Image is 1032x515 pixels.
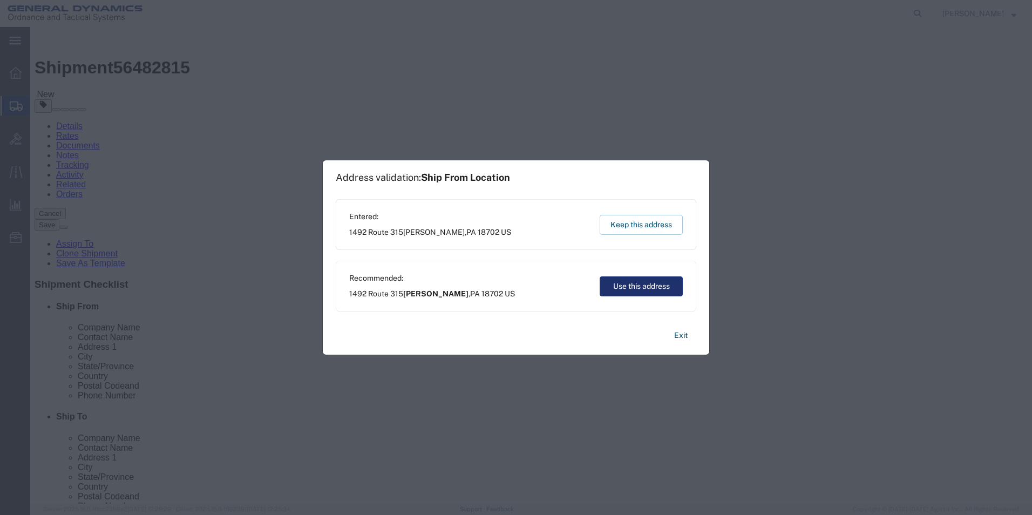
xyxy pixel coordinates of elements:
[501,228,511,236] span: US
[666,326,696,345] button: Exit
[403,228,465,236] span: [PERSON_NAME]
[505,289,515,298] span: US
[349,211,511,222] span: Entered:
[481,289,503,298] span: 18702
[349,288,515,300] span: 1492 Route 315 ,
[600,276,683,296] button: Use this address
[466,228,476,236] span: PA
[421,172,510,183] span: Ship From Location
[403,289,469,298] span: [PERSON_NAME]
[349,227,511,238] span: 1492 Route 315 ,
[470,289,480,298] span: PA
[349,273,515,284] span: Recommended:
[478,228,499,236] span: 18702
[336,172,510,184] h1: Address validation:
[600,215,683,235] button: Keep this address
